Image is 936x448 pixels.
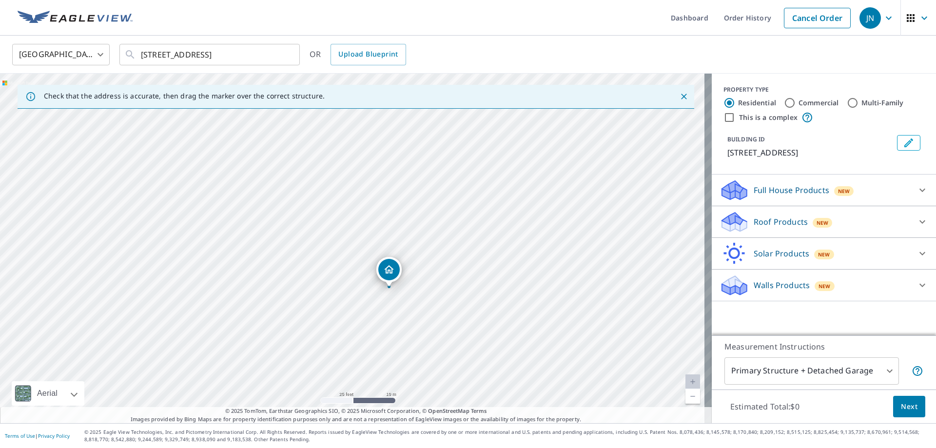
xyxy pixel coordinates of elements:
[819,282,831,290] span: New
[685,389,700,404] a: Current Level 20, Zoom Out
[818,251,830,258] span: New
[5,433,70,439] p: |
[44,92,325,100] p: Check that the address is accurate, then drag the marker over the correct structure.
[225,407,487,415] span: © 2025 TomTom, Earthstar Geographics SIO, © 2025 Microsoft Corporation, ©
[724,357,899,385] div: Primary Structure + Detached Garage
[331,44,406,65] a: Upload Blueprint
[817,219,829,227] span: New
[859,7,881,29] div: JN
[12,381,84,406] div: Aerial
[18,11,133,25] img: EV Logo
[141,41,280,68] input: Search by address or latitude-longitude
[720,242,928,265] div: Solar ProductsNew
[727,147,893,158] p: [STREET_ADDRESS]
[754,279,810,291] p: Walls Products
[720,210,928,234] div: Roof ProductsNew
[38,432,70,439] a: Privacy Policy
[784,8,851,28] a: Cancel Order
[471,407,487,414] a: Terms
[310,44,406,65] div: OR
[678,90,690,103] button: Close
[723,85,924,94] div: PROPERTY TYPE
[376,257,402,287] div: Dropped pin, building 1, Residential property, 10119 Main St Fairfax, VA 22031
[685,374,700,389] a: Current Level 20, Zoom In Disabled
[754,216,808,228] p: Roof Products
[34,381,60,406] div: Aerial
[338,48,398,60] span: Upload Blueprint
[897,135,920,151] button: Edit building 1
[5,432,35,439] a: Terms of Use
[901,401,917,413] span: Next
[720,273,928,297] div: Walls ProductsNew
[861,98,904,108] label: Multi-Family
[739,113,798,122] label: This is a complex
[838,187,850,195] span: New
[738,98,776,108] label: Residential
[912,365,923,377] span: Your report will include the primary structure and a detached garage if one exists.
[84,429,931,443] p: © 2025 Eagle View Technologies, Inc. and Pictometry International Corp. All Rights Reserved. Repo...
[12,41,110,68] div: [GEOGRAPHIC_DATA]
[754,184,829,196] p: Full House Products
[727,135,765,143] p: BUILDING ID
[724,341,923,352] p: Measurement Instructions
[754,248,809,259] p: Solar Products
[428,407,469,414] a: OpenStreetMap
[799,98,839,108] label: Commercial
[720,178,928,202] div: Full House ProductsNew
[893,396,925,418] button: Next
[722,396,807,417] p: Estimated Total: $0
